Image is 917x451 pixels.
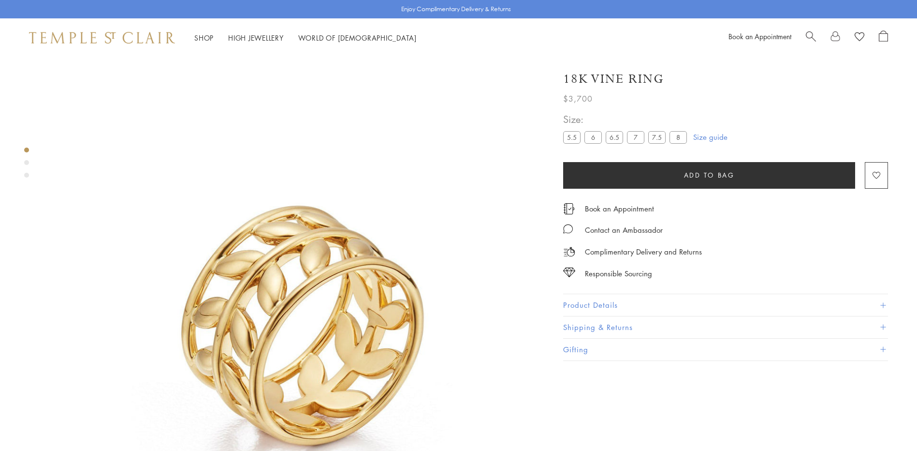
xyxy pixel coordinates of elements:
a: ShopShop [194,33,214,43]
img: Temple St. Clair [29,32,175,44]
img: icon_sourcing.svg [563,268,575,277]
div: Product gallery navigation [24,145,29,185]
label: 7.5 [648,131,666,143]
div: Contact an Ambassador [585,224,663,236]
button: Gifting [563,339,888,361]
span: Add to bag [684,170,735,180]
button: Add to bag [563,162,855,189]
label: 8 [670,131,687,143]
p: Complimentary Delivery and Returns [585,246,702,258]
a: Open Shopping Bag [879,30,888,45]
label: 5.5 [563,131,581,143]
div: Responsible Sourcing [585,268,652,280]
img: MessageIcon-01_2.svg [563,224,573,234]
a: World of [DEMOGRAPHIC_DATA]World of [DEMOGRAPHIC_DATA] [298,33,417,43]
a: Search [806,30,816,45]
a: Book an Appointment [585,203,654,214]
img: icon_appointment.svg [563,203,575,214]
a: Book an Appointment [728,31,791,41]
a: View Wishlist [855,30,864,45]
span: $3,700 [563,92,593,105]
button: Shipping & Returns [563,316,888,338]
label: 6.5 [606,131,623,143]
img: icon_delivery.svg [563,246,575,258]
label: 7 [627,131,644,143]
label: 6 [584,131,602,143]
a: High JewelleryHigh Jewellery [228,33,284,43]
span: Size: [563,111,691,127]
a: Size guide [693,132,728,142]
button: Product Details [563,294,888,316]
p: Enjoy Complimentary Delivery & Returns [401,4,511,14]
h1: 18K Vine Ring [563,71,664,88]
nav: Main navigation [194,32,417,44]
